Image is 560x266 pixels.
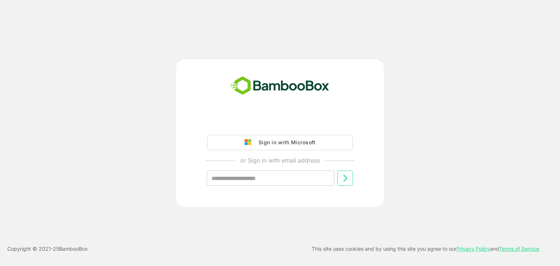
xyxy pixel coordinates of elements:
[240,156,320,165] p: or Sign in with email address
[255,138,315,147] div: Sign in with Microsoft
[456,246,490,252] a: Privacy Policy
[203,114,357,130] iframe: Sign in with Google Button
[312,245,539,253] p: This site uses cookies and by using this site you agree to our and
[7,245,88,253] p: Copyright © 2021- 25 BambooBox
[499,246,539,252] a: Terms of Service
[226,74,333,98] img: bamboobox
[245,139,255,146] img: google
